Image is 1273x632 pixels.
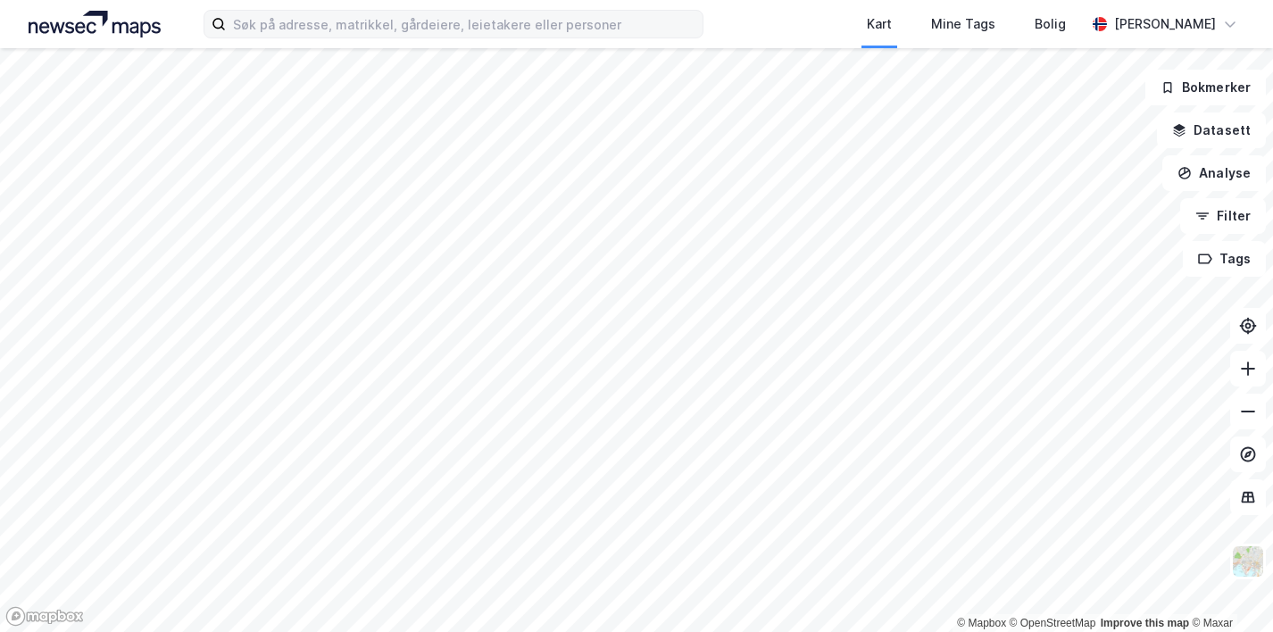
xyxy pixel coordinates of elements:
[1183,241,1266,277] button: Tags
[1145,70,1266,105] button: Bokmerker
[1157,112,1266,148] button: Datasett
[1184,546,1273,632] iframe: Chat Widget
[867,13,892,35] div: Kart
[1231,545,1265,578] img: Z
[1180,198,1266,234] button: Filter
[226,11,703,37] input: Søk på adresse, matrikkel, gårdeiere, leietakere eller personer
[5,606,84,627] a: Mapbox homepage
[1035,13,1066,35] div: Bolig
[1114,13,1216,35] div: [PERSON_NAME]
[1010,617,1096,629] a: OpenStreetMap
[931,13,995,35] div: Mine Tags
[957,617,1006,629] a: Mapbox
[29,11,161,37] img: logo.a4113a55bc3d86da70a041830d287a7e.svg
[1101,617,1189,629] a: Improve this map
[1162,155,1266,191] button: Analyse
